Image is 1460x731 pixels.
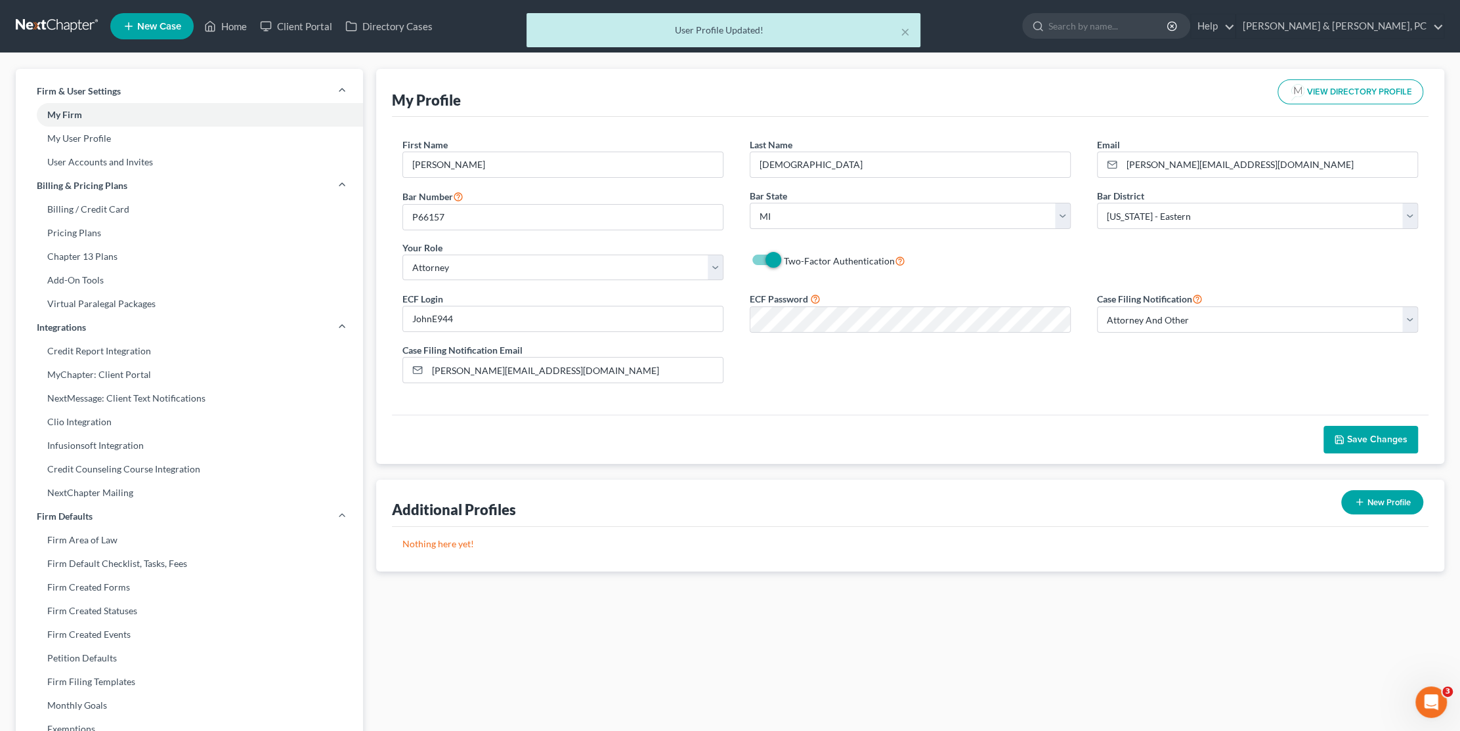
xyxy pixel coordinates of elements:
input: Enter first name... [403,152,723,177]
label: Bar Number [402,188,463,204]
span: Billing & Pricing Plans [37,179,127,192]
div: Additional Profiles [392,500,516,519]
p: Nothing here yet! [402,537,1418,551]
a: NextChapter Mailing [16,481,363,505]
label: Case Filing Notification [1097,291,1203,306]
a: Firm Area of Law [16,528,363,552]
label: ECF Password [750,292,808,306]
a: Monthly Goals [16,694,363,717]
a: Add-On Tools [16,268,363,292]
a: Billing & Pricing Plans [16,174,363,198]
button: New Profile [1341,490,1423,514]
input: Enter last name... [750,152,1070,177]
a: Pricing Plans [16,221,363,245]
a: Integrations [16,316,363,339]
span: Integrations [37,321,86,334]
a: Virtual Paralegal Packages [16,292,363,316]
a: Firm Default Checklist, Tasks, Fees [16,552,363,575]
a: Chapter 13 Plans [16,245,363,268]
button: VIEW DIRECTORY PROFILE [1277,79,1423,104]
a: Firm Created Events [16,623,363,646]
span: Firm & User Settings [37,85,121,98]
a: Firm Created Statuses [16,599,363,623]
span: Firm Defaults [37,510,93,523]
input: Enter notification email.. [427,358,723,383]
div: My Profile [392,91,461,110]
label: Bar District [1097,189,1144,203]
a: Credit Report Integration [16,339,363,363]
a: My User Profile [16,127,363,150]
a: Firm Filing Templates [16,670,363,694]
span: Last Name [750,139,792,150]
a: Credit Counseling Course Integration [16,457,363,481]
a: Infusionsoft Integration [16,434,363,457]
label: Case Filing Notification Email [402,343,523,357]
a: NextMessage: Client Text Notifications [16,386,363,410]
span: VIEW DIRECTORY PROFILE [1307,88,1412,96]
span: 3 [1442,686,1453,697]
label: Bar State [750,189,787,203]
span: Save Changes [1347,434,1407,445]
div: User Profile Updated! [537,24,910,37]
a: My Firm [16,103,363,127]
span: First Name [402,139,448,150]
label: ECF Login [402,292,443,306]
button: × [901,24,910,39]
span: Your Role [402,242,442,253]
img: modern-attorney-logo-488310dd42d0e56951fffe13e3ed90e038bc441dd813d23dff0c9337a977f38e.png [1289,83,1307,101]
span: Two-Factor Authentication [784,255,895,266]
a: MyChapter: Client Portal [16,363,363,386]
input: Enter email... [1122,152,1417,177]
a: Firm Created Forms [16,575,363,599]
a: Firm & User Settings [16,79,363,103]
input: # [403,205,723,230]
a: User Accounts and Invites [16,150,363,174]
a: Billing / Credit Card [16,198,363,221]
a: Clio Integration [16,410,363,434]
span: Email [1097,139,1120,150]
button: Save Changes [1323,426,1418,453]
a: Firm Defaults [16,505,363,528]
iframe: Intercom live chat [1415,686,1447,718]
input: Enter ecf login... [403,306,723,331]
a: Petition Defaults [16,646,363,670]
